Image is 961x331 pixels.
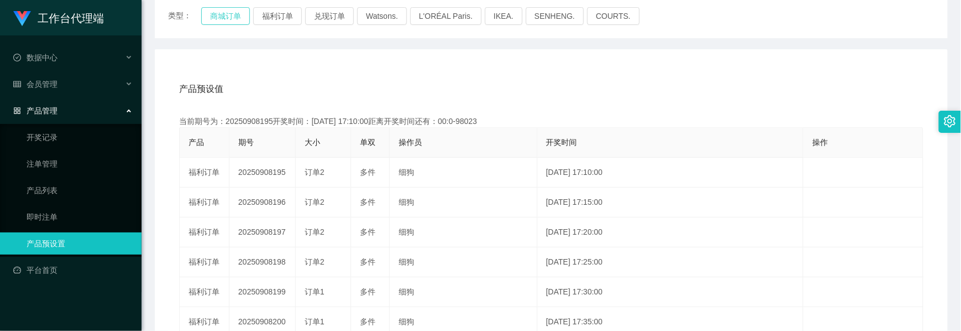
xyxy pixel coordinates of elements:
a: 产品列表 [27,179,133,201]
button: SENHENG. [526,7,584,25]
span: 订单1 [305,287,325,296]
span: 订单2 [305,227,325,236]
td: 细狗 [390,247,537,277]
div: 当前期号为：20250908195开奖时间：[DATE] 17:10:00距离开奖时间还有：00:0-98023 [179,116,923,127]
button: COURTS. [587,7,640,25]
td: 福利订单 [180,247,229,277]
a: 注单管理 [27,153,133,175]
span: 产品管理 [13,106,58,115]
span: 多件 [360,287,375,296]
td: 细狗 [390,218,537,247]
td: [DATE] 17:30:00 [537,277,804,307]
span: 订单2 [305,257,325,266]
span: 类型： [168,7,201,25]
span: 数据中心 [13,53,58,62]
td: 细狗 [390,158,537,188]
span: 单双 [360,138,375,147]
button: 商城订单 [201,7,250,25]
span: 多件 [360,198,375,206]
a: 即时注单 [27,206,133,228]
span: 开奖时间 [546,138,577,147]
td: 福利订单 [180,158,229,188]
span: 会员管理 [13,80,58,89]
h1: 工作台代理端 [38,1,104,36]
td: 细狗 [390,277,537,307]
button: IKEA. [485,7,523,25]
a: 产品预设置 [27,232,133,255]
i: 图标: check-circle-o [13,54,21,61]
button: L'ORÉAL Paris. [410,7,482,25]
td: [DATE] 17:15:00 [537,188,804,218]
td: 20250908196 [229,188,296,218]
td: [DATE] 17:10:00 [537,158,804,188]
button: Watsons. [357,7,407,25]
span: 多件 [360,168,375,177]
span: 操作员 [399,138,422,147]
span: 多件 [360,227,375,236]
span: 操作 [812,138,828,147]
span: 订单2 [305,198,325,206]
i: 图标: table [13,80,21,88]
a: 工作台代理端 [13,13,104,22]
span: 多件 [360,317,375,326]
td: 细狗 [390,188,537,218]
img: logo.9652507e.png [13,11,31,27]
span: 大小 [305,138,320,147]
td: 20250908195 [229,158,296,188]
span: 订单1 [305,317,325,326]
i: 图标: appstore-o [13,107,21,115]
a: 图标: dashboard平台首页 [13,259,133,281]
span: 产品 [189,138,204,147]
span: 期号 [238,138,254,147]
i: 图标: setting [944,115,956,127]
span: 订单2 [305,168,325,177]
button: 兑现订单 [305,7,354,25]
td: 福利订单 [180,188,229,218]
button: 福利订单 [253,7,302,25]
td: 20250908198 [229,247,296,277]
td: 福利订单 [180,277,229,307]
span: 产品预设值 [179,82,223,96]
span: 多件 [360,257,375,266]
td: [DATE] 17:25:00 [537,247,804,277]
td: [DATE] 17:20:00 [537,218,804,247]
td: 福利订单 [180,218,229,247]
td: 20250908199 [229,277,296,307]
td: 20250908197 [229,218,296,247]
a: 开奖记录 [27,126,133,148]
